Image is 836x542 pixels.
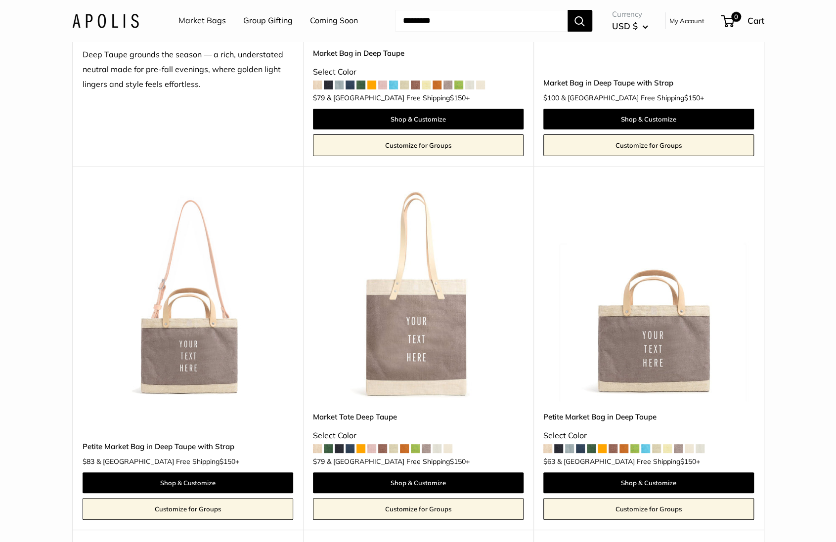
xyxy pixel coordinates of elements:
a: Customize for Groups [83,498,293,520]
span: & [GEOGRAPHIC_DATA] Free Shipping + [327,458,470,465]
div: Select Color [313,65,524,80]
a: Coming Soon [310,13,358,28]
a: Market Tote Deep TaupeMarket Tote Deep Taupe [313,191,524,401]
span: USD $ [612,21,638,31]
a: Customize for Groups [313,498,524,520]
a: Shop & Customize [313,109,524,129]
span: $150 [220,457,235,466]
a: Shop & Customize [313,472,524,493]
div: Deep Taupe grounds the season — a rich, understated neutral made for pre-fall evenings, where gol... [83,47,293,92]
a: Group Gifting [243,13,293,28]
a: Shop & Customize [543,472,754,493]
img: Market Tote Deep Taupe [313,191,524,401]
img: Apolis [72,13,139,28]
span: $63 [543,457,555,466]
button: Search [568,10,592,32]
span: $150 [450,93,466,102]
a: Market Bags [178,13,226,28]
a: Customize for Groups [543,134,754,156]
div: Select Color [313,428,524,443]
span: $79 [313,457,325,466]
a: Shop & Customize [543,109,754,129]
span: & [GEOGRAPHIC_DATA] Free Shipping + [327,94,470,101]
span: Currency [612,7,648,21]
img: Petite Market Bag in Deep Taupe with Strap [83,191,293,401]
a: Petite Market Bag in Deep Taupe [543,411,754,422]
input: Search... [395,10,568,32]
a: Market Bag in Deep Taupe with Strap [543,77,754,88]
span: $150 [680,457,696,466]
span: 0 [731,12,741,22]
button: USD $ [612,18,648,34]
span: $150 [450,457,466,466]
a: Petite Market Bag in Deep Taupe with StrapPetite Market Bag in Deep Taupe with Strap [83,191,293,401]
a: Market Tote Deep Taupe [313,411,524,422]
a: Petite Market Bag in Deep TaupePetite Market Bag in Deep Taupe [543,191,754,401]
div: Select Color [543,428,754,443]
span: Cart [748,15,764,26]
a: Petite Market Bag in Deep Taupe with Strap [83,441,293,452]
a: Customize for Groups [543,498,754,520]
a: My Account [669,15,704,27]
img: Petite Market Bag in Deep Taupe [543,191,754,401]
span: $79 [313,93,325,102]
a: Customize for Groups [313,134,524,156]
span: $83 [83,457,94,466]
span: $100 [543,93,559,102]
span: $150 [684,93,700,102]
span: & [GEOGRAPHIC_DATA] Free Shipping + [96,458,239,465]
a: Market Bag in Deep Taupe [313,47,524,59]
a: Shop & Customize [83,472,293,493]
span: & [GEOGRAPHIC_DATA] Free Shipping + [561,94,704,101]
span: & [GEOGRAPHIC_DATA] Free Shipping + [557,458,700,465]
a: 0 Cart [722,13,764,29]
